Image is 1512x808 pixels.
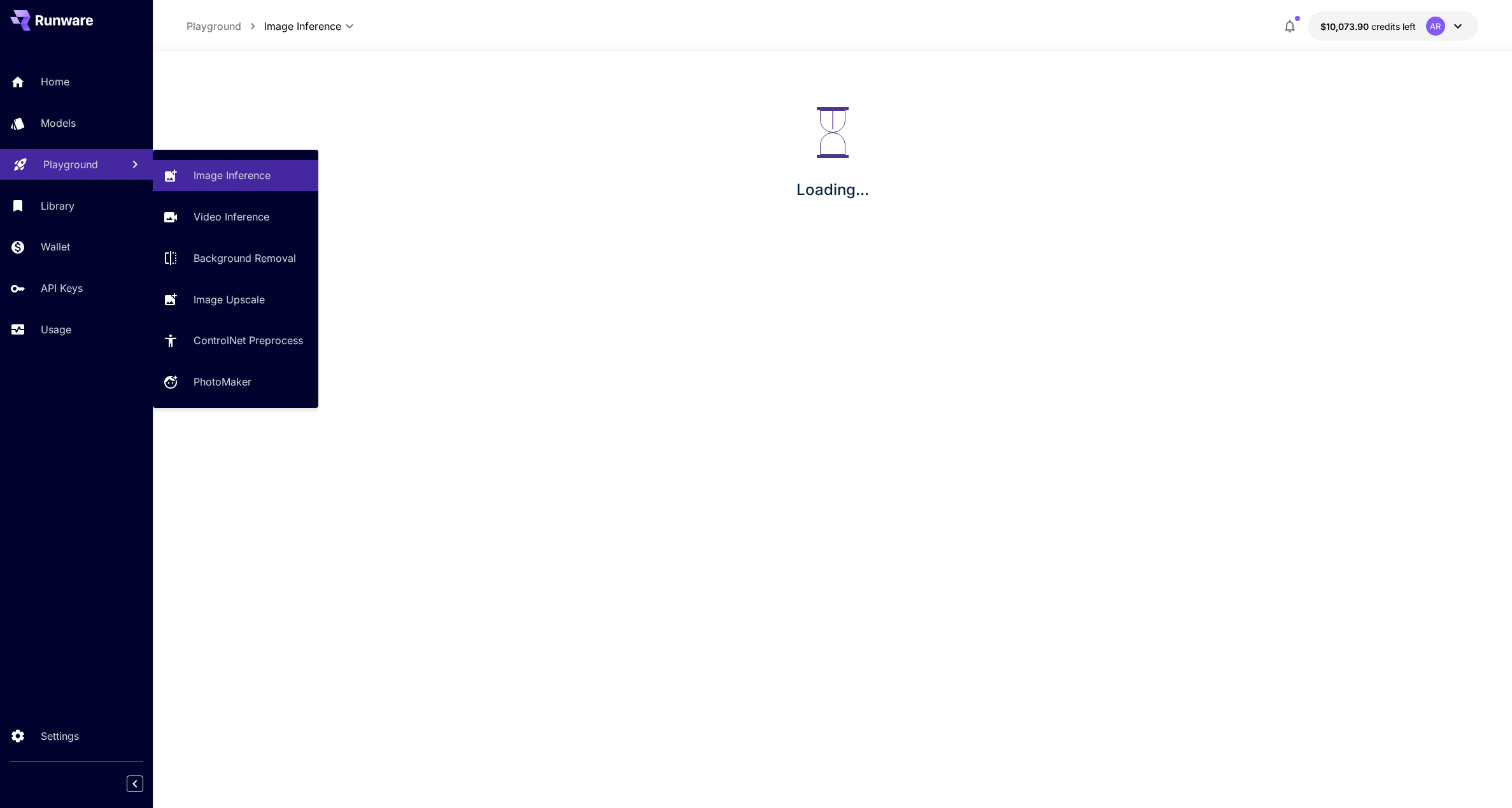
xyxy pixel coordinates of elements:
p: Loading... [796,178,869,201]
p: Settings [41,728,79,744]
a: Image Inference [153,160,318,191]
span: Image Inference [264,18,341,34]
a: Image Upscale [153,284,318,315]
button: Collapse sidebar [127,776,143,792]
span: credits left [1371,21,1416,32]
p: Playground [43,157,98,172]
p: PhotoMaker [194,374,251,389]
div: Collapse sidebar [136,772,153,795]
p: Playground [187,18,241,34]
div: $10,073.90452 [1320,20,1416,33]
nav: breadcrumb [187,18,264,34]
p: Library [41,198,74,213]
p: Usage [41,322,71,337]
p: Background Removal [194,250,296,266]
a: Video Inference [153,201,318,233]
a: ControlNet Preprocess [153,325,318,356]
p: Models [41,115,76,131]
a: PhotoMaker [153,366,318,398]
p: Wallet [41,239,70,254]
span: $10,073.90 [1320,21,1371,32]
p: API Keys [41,280,83,296]
button: $10,073.90452 [1308,11,1478,41]
p: Image Inference [194,168,271,183]
p: Video Inference [194,209,269,224]
a: Background Removal [153,243,318,274]
p: Image Upscale [194,292,265,307]
p: ControlNet Preprocess [194,333,303,348]
div: AR [1426,17,1445,36]
p: Home [41,74,69,89]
